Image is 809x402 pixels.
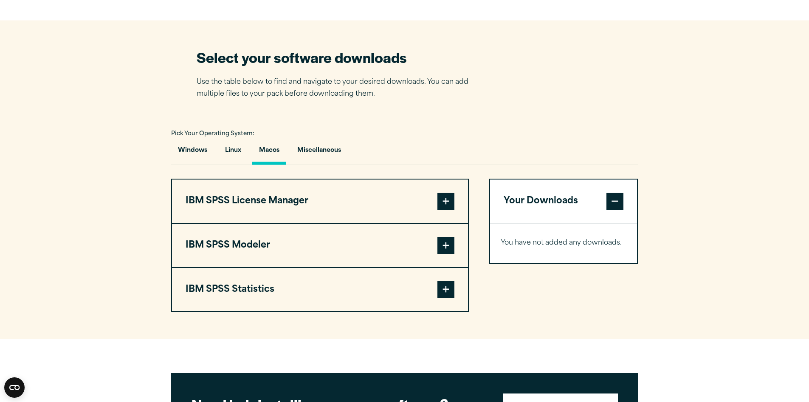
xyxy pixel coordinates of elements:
[172,224,468,267] button: IBM SPSS Modeler
[172,268,468,311] button: IBM SPSS Statistics
[490,180,637,223] button: Your Downloads
[171,131,254,137] span: Pick Your Operating System:
[197,48,481,67] h2: Select your software downloads
[172,180,468,223] button: IBM SPSS License Manager
[290,140,348,165] button: Miscellaneous
[490,223,637,263] div: Your Downloads
[171,140,214,165] button: Windows
[501,237,627,249] p: You have not added any downloads.
[252,140,286,165] button: Macos
[197,76,481,101] p: Use the table below to find and navigate to your desired downloads. You can add multiple files to...
[4,377,25,398] button: Open CMP widget
[218,140,248,165] button: Linux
